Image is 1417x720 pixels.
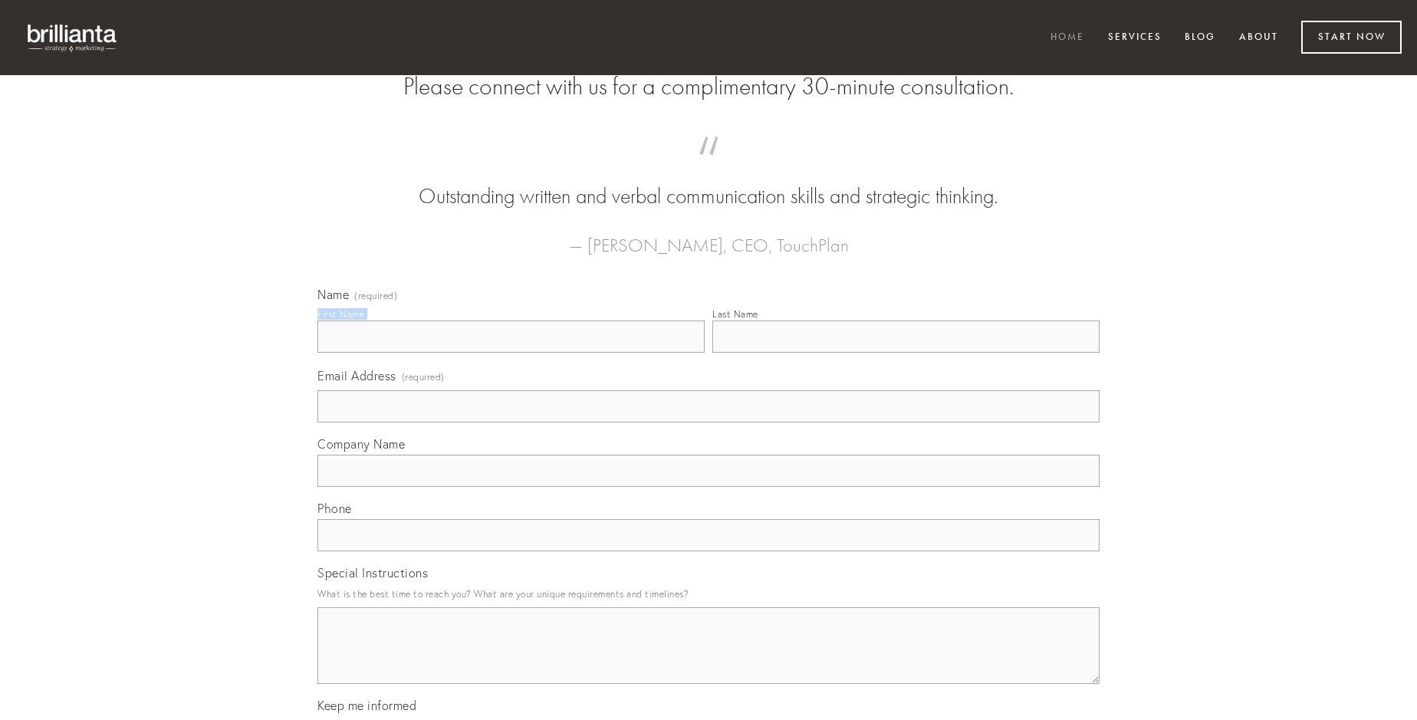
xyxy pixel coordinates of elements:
[317,72,1100,101] h2: Please connect with us for a complimentary 30-minute consultation.
[342,152,1075,212] blockquote: Outstanding written and verbal communication skills and strategic thinking.
[354,291,397,301] span: (required)
[317,436,405,452] span: Company Name
[317,584,1100,604] p: What is the best time to reach you? What are your unique requirements and timelines?
[342,212,1075,261] figcaption: — [PERSON_NAME], CEO, TouchPlan
[15,15,130,60] img: brillianta - research, strategy, marketing
[402,367,445,387] span: (required)
[1301,21,1402,54] a: Start Now
[317,287,349,302] span: Name
[317,308,364,320] div: First Name
[317,501,352,516] span: Phone
[342,152,1075,182] span: “
[317,565,428,580] span: Special Instructions
[317,368,396,383] span: Email Address
[1229,25,1288,51] a: About
[1041,25,1094,51] a: Home
[712,308,758,320] div: Last Name
[1175,25,1225,51] a: Blog
[317,698,416,713] span: Keep me informed
[1098,25,1172,51] a: Services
